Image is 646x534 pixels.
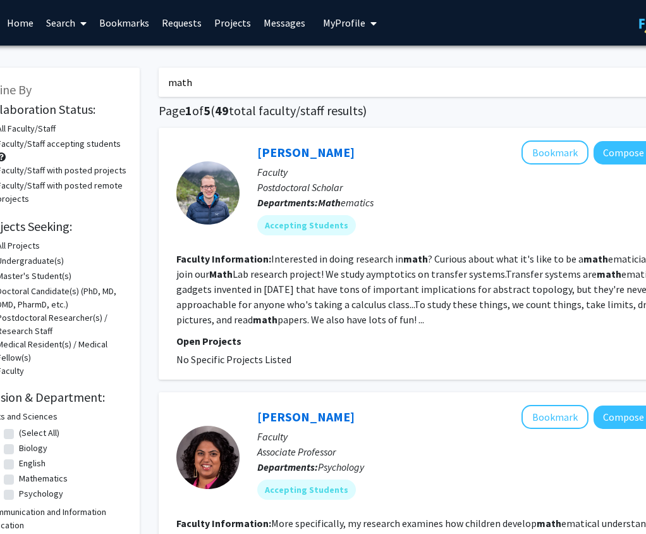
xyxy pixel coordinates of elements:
b: Faculty Information: [176,252,271,265]
b: math [253,313,277,326]
span: No Specific Projects Listed [176,353,291,366]
b: Departments: [257,196,318,209]
label: Biology [19,442,47,455]
span: 5 [204,102,210,118]
a: [PERSON_NAME] [257,409,355,425]
a: Bookmarks [93,1,155,45]
label: English [19,457,46,470]
span: My Profile [323,16,365,29]
a: Search [40,1,93,45]
b: Math [209,268,233,280]
span: Psychology [318,461,364,473]
span: 49 [215,102,229,118]
a: Requests [155,1,208,45]
a: [PERSON_NAME] [257,144,355,160]
b: math [597,268,621,280]
mat-chip: Accepting Students [257,480,356,500]
b: Math [318,196,341,209]
label: Mathematics [19,472,68,485]
button: Add David Mehrle to Bookmarks [521,140,588,165]
button: Add Pooja Sidney to Bookmarks [521,405,588,429]
b: math [537,517,561,530]
b: Departments: [257,461,318,473]
span: 1 [185,102,192,118]
b: math [583,252,608,265]
b: math [403,252,428,265]
a: Messages [257,1,312,45]
a: Projects [208,1,257,45]
iframe: Chat [9,477,54,525]
b: Faculty Information: [176,517,271,530]
mat-chip: Accepting Students [257,215,356,235]
span: ematics [318,196,374,209]
a: Home [1,1,40,45]
label: (Select All) [19,426,59,440]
